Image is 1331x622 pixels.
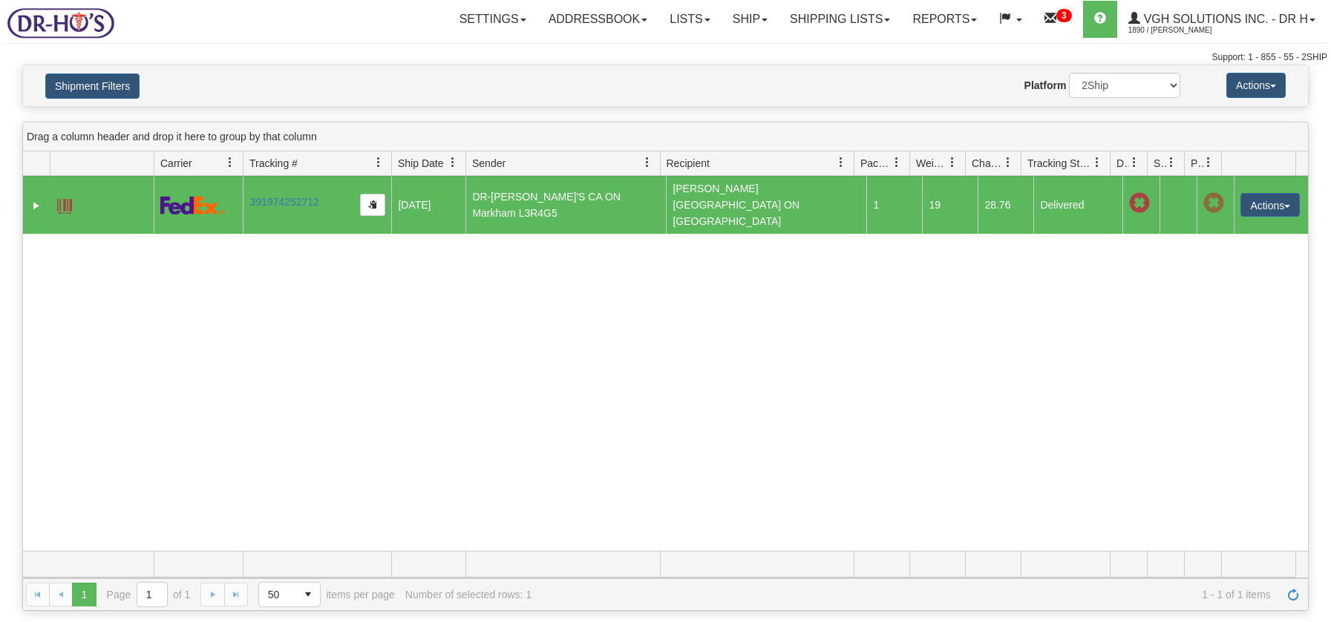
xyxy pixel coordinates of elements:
a: Shipping lists [779,1,901,38]
td: 28.76 [978,176,1033,234]
a: Charge filter column settings [995,150,1021,175]
span: VGH Solutions Inc. - Dr H [1140,13,1308,25]
img: 2 - FedEx Express® [160,196,225,215]
span: items per page [258,582,395,607]
span: Recipient [667,156,710,171]
a: Ship [722,1,779,38]
div: Support: 1 - 855 - 55 - 2SHIP [4,51,1327,64]
a: 3 [1033,1,1083,38]
a: Refresh [1281,583,1305,606]
sup: 3 [1056,9,1072,22]
span: Charge [972,156,1003,171]
a: Expand [29,198,44,213]
a: Label [57,192,72,216]
a: Shipment Issues filter column settings [1159,150,1184,175]
span: 1 - 1 of 1 items [542,589,1271,600]
td: 1 [866,176,922,234]
td: Delivered [1033,176,1122,234]
a: Delivery Status filter column settings [1122,150,1147,175]
span: Carrier [160,156,192,171]
a: VGH Solutions Inc. - Dr H 1890 / [PERSON_NAME] [1117,1,1327,38]
a: Carrier filter column settings [218,150,243,175]
span: Tracking Status [1027,156,1092,171]
span: Delivery Status [1116,156,1129,171]
a: Ship Date filter column settings [440,150,465,175]
a: Addressbook [537,1,659,38]
td: 19 [922,176,978,234]
span: Late [1129,193,1150,214]
a: Reports [901,1,988,38]
span: Ship Date [398,156,443,171]
button: Copy to clipboard [360,194,385,216]
iframe: chat widget [1297,235,1330,387]
input: Page 1 [137,583,167,606]
span: 50 [268,587,287,602]
span: Page 1 [72,583,96,606]
span: Weight [916,156,947,171]
button: Actions [1240,193,1300,217]
button: Shipment Filters [45,73,140,99]
span: Packages [860,156,892,171]
td: [PERSON_NAME] [GEOGRAPHIC_DATA] ON [GEOGRAPHIC_DATA] [666,176,866,234]
span: Tracking # [249,156,298,171]
td: [DATE] [391,176,465,234]
a: Lists [658,1,721,38]
div: grid grouping header [23,122,1308,151]
span: Sender [472,156,506,171]
td: DR-[PERSON_NAME]'S CA ON Markham L3R4G5 [465,176,666,234]
div: Number of selected rows: 1 [405,589,532,600]
a: Settings [448,1,537,38]
span: Shipment Issues [1154,156,1166,171]
span: Pickup Not Assigned [1203,193,1224,214]
span: Page of 1 [107,582,191,607]
a: 391974252712 [249,196,318,208]
span: 1890 / [PERSON_NAME] [1128,23,1240,38]
a: Packages filter column settings [884,150,909,175]
span: select [296,583,320,606]
a: Recipient filter column settings [828,150,854,175]
a: Tracking # filter column settings [366,150,391,175]
label: Platform [1024,78,1067,93]
span: Pickup Status [1191,156,1203,171]
span: Page sizes drop down [258,582,321,607]
a: Sender filter column settings [635,150,660,175]
button: Actions [1226,73,1286,98]
a: Weight filter column settings [940,150,965,175]
a: Pickup Status filter column settings [1196,150,1221,175]
a: Tracking Status filter column settings [1085,150,1110,175]
img: logo1890.jpg [4,4,117,42]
